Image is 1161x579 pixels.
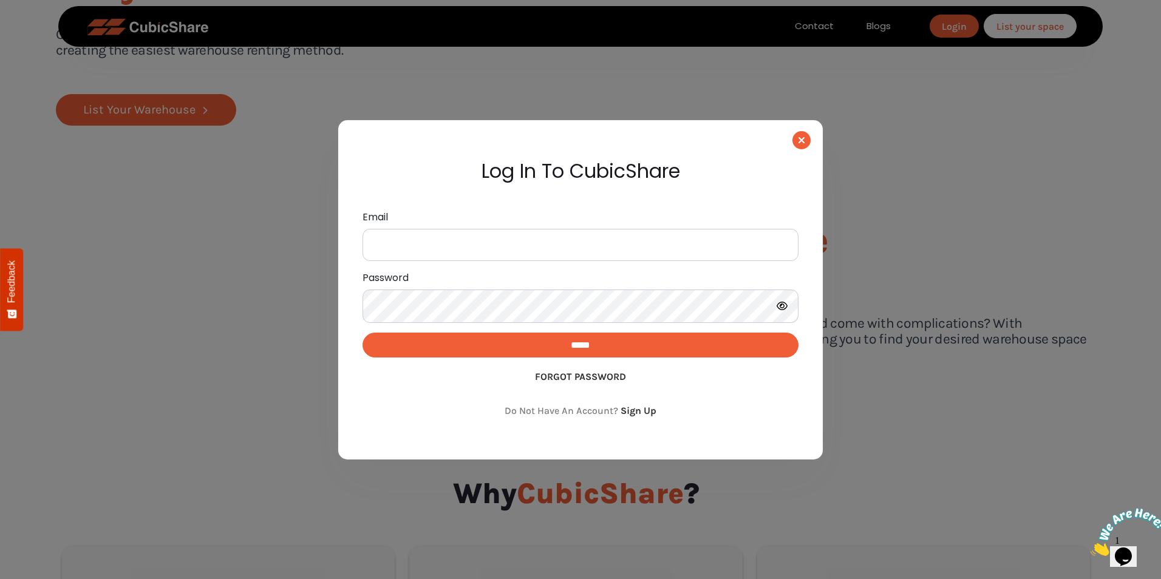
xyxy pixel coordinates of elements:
[5,5,80,53] img: Chat attention grabber
[535,371,626,382] a: Forgot password
[621,401,656,421] button: Sign Up
[363,210,388,229] label: Email
[6,260,17,303] span: Feedback
[5,5,10,15] span: 1
[363,401,798,421] div: Do not have an account?
[363,157,798,210] h2: Log in to CubicShare
[1086,503,1161,561] iframe: chat widget
[363,271,409,289] label: Password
